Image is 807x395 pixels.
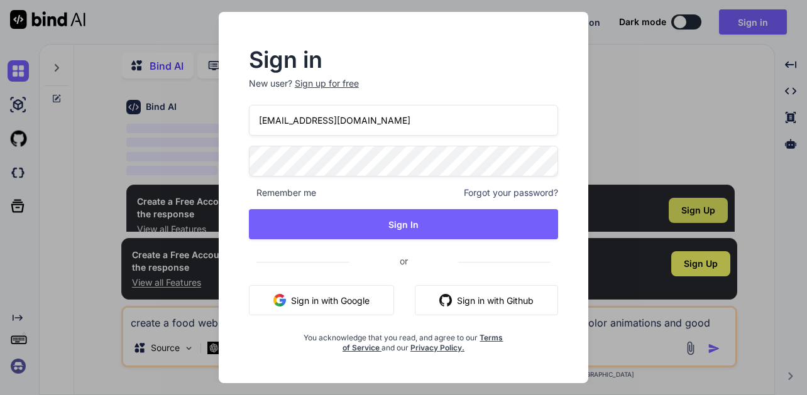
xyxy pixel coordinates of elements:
[249,50,559,70] h2: Sign in
[464,187,558,199] span: Forgot your password?
[343,333,503,352] a: Terms of Service
[415,285,558,315] button: Sign in with Github
[439,294,452,306] img: github
[249,187,316,199] span: Remember me
[273,294,286,306] img: google
[295,77,359,90] div: Sign up for free
[349,246,458,276] span: or
[300,325,507,353] div: You acknowledge that you read, and agree to our and our
[249,209,559,239] button: Sign In
[410,343,464,352] a: Privacy Policy.
[249,105,559,136] input: Login or Email
[249,77,559,105] p: New user?
[249,285,394,315] button: Sign in with Google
